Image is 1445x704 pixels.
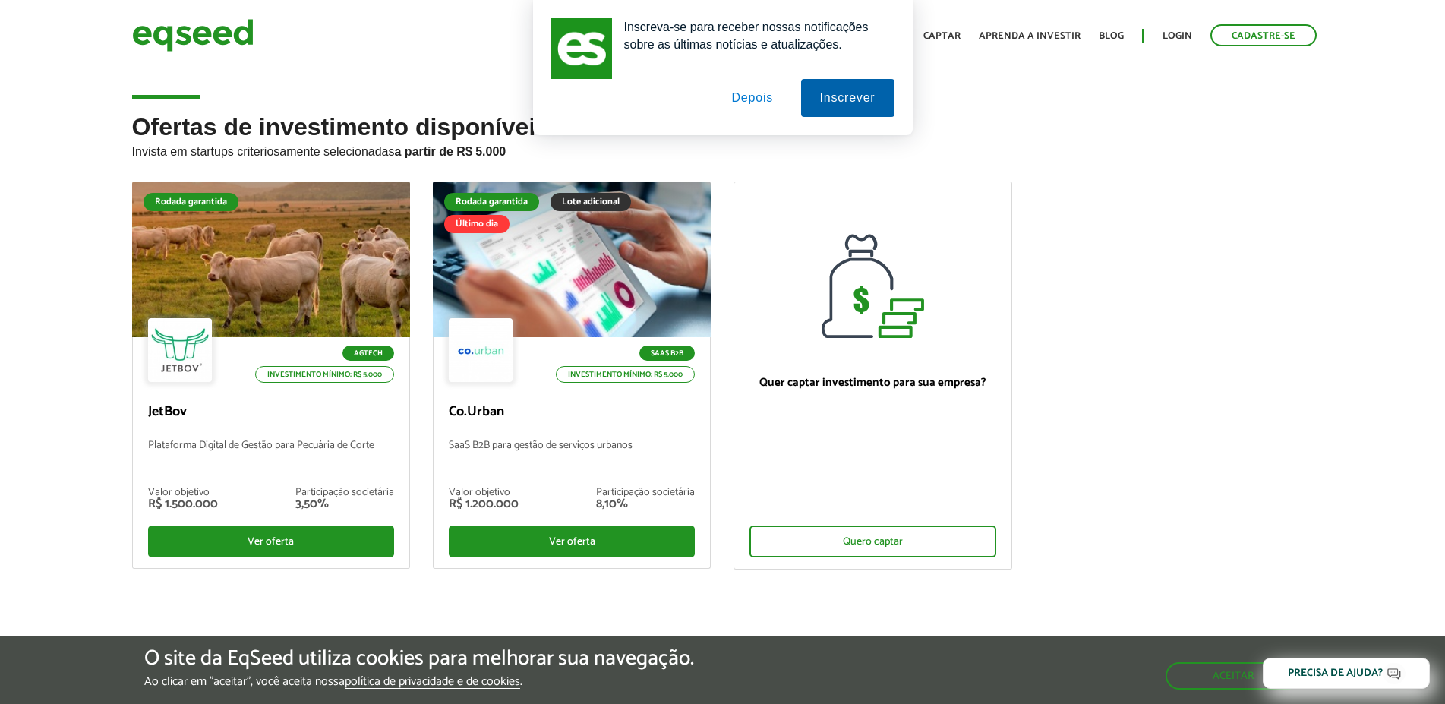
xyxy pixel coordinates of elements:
[1166,662,1301,690] button: Aceitar
[255,366,394,383] p: Investimento mínimo: R$ 5.000
[295,488,394,498] div: Participação societária
[144,674,694,689] p: Ao clicar em "aceitar", você aceita nossa .
[734,182,1011,570] a: Quer captar investimento para sua empresa? Quero captar
[551,18,612,79] img: notification icon
[749,376,995,390] p: Quer captar investimento para sua empresa?
[444,215,510,233] div: Último dia
[596,488,695,498] div: Participação societária
[612,18,894,53] div: Inscreva-se para receber nossas notificações sobre as últimas notícias e atualizações.
[449,498,519,510] div: R$ 1.200.000
[148,404,394,421] p: JetBov
[449,404,695,421] p: Co.Urban
[449,526,695,557] div: Ver oferta
[551,193,631,211] div: Lote adicional
[132,140,1314,159] p: Invista em startups criteriosamente selecionadas
[345,676,520,689] a: política de privacidade e de cookies
[712,79,792,117] button: Depois
[148,498,218,510] div: R$ 1.500.000
[144,193,238,211] div: Rodada garantida
[132,114,1314,182] h2: Ofertas de investimento disponíveis
[801,79,894,117] button: Inscrever
[596,498,695,510] div: 8,10%
[395,145,506,158] strong: a partir de R$ 5.000
[449,440,695,472] p: SaaS B2B para gestão de serviços urbanos
[148,440,394,472] p: Plataforma Digital de Gestão para Pecuária de Corte
[444,193,539,211] div: Rodada garantida
[148,526,394,557] div: Ver oferta
[449,488,519,498] div: Valor objetivo
[148,488,218,498] div: Valor objetivo
[132,182,410,569] a: Rodada garantida Agtech Investimento mínimo: R$ 5.000 JetBov Plataforma Digital de Gestão para Pe...
[556,366,695,383] p: Investimento mínimo: R$ 5.000
[639,346,695,361] p: SaaS B2B
[433,182,711,569] a: Rodada garantida Lote adicional Último dia SaaS B2B Investimento mínimo: R$ 5.000 Co.Urban SaaS B...
[749,526,995,557] div: Quero captar
[144,647,694,671] h5: O site da EqSeed utiliza cookies para melhorar sua navegação.
[342,346,394,361] p: Agtech
[295,498,394,510] div: 3,50%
